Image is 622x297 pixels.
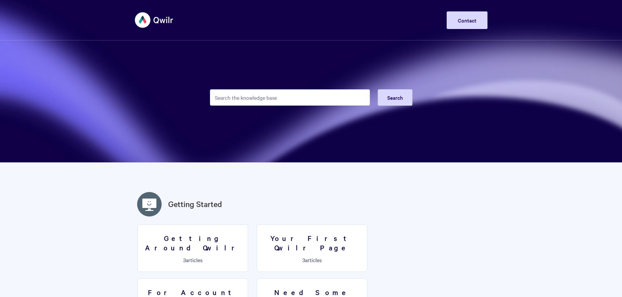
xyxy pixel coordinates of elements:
p: articles [142,257,244,263]
a: Contact [447,11,487,29]
h3: Your First Qwilr Page [261,233,363,252]
img: Qwilr Help Center [135,8,174,32]
h3: Getting Around Qwilr [142,233,244,252]
button: Search [378,89,412,106]
input: Search the knowledge base [210,89,370,106]
span: Search [387,94,403,101]
a: Your First Qwilr Page 3articles [257,224,367,272]
span: 3 [183,256,186,263]
p: articles [261,257,363,263]
a: Getting Started [168,198,222,210]
span: 3 [302,256,305,263]
a: Getting Around Qwilr 3articles [137,224,248,272]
